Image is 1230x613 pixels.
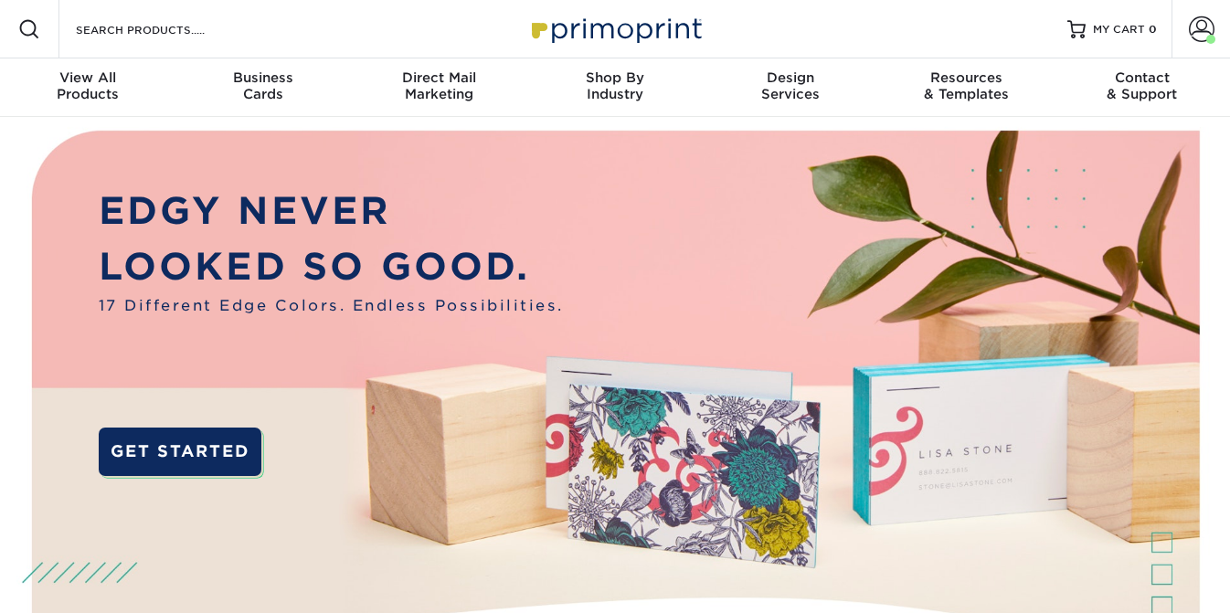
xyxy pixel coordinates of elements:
[1055,58,1230,117] a: Contact& Support
[352,69,527,102] div: Marketing
[99,428,261,476] a: GET STARTED
[1149,23,1157,36] span: 0
[703,58,878,117] a: DesignServices
[175,69,351,102] div: Cards
[1055,69,1230,102] div: & Support
[99,184,564,239] p: EDGY NEVER
[878,69,1054,86] span: Resources
[99,294,564,316] span: 17 Different Edge Colors. Endless Possibilities.
[1055,69,1230,86] span: Contact
[352,58,527,117] a: Direct MailMarketing
[527,69,703,86] span: Shop By
[175,69,351,86] span: Business
[527,58,703,117] a: Shop ByIndustry
[703,69,878,86] span: Design
[99,239,564,295] p: LOOKED SO GOOD.
[524,9,706,48] img: Primoprint
[1093,22,1145,37] span: MY CART
[74,18,252,40] input: SEARCH PRODUCTS.....
[352,69,527,86] span: Direct Mail
[703,69,878,102] div: Services
[878,69,1054,102] div: & Templates
[878,58,1054,117] a: Resources& Templates
[175,58,351,117] a: BusinessCards
[527,69,703,102] div: Industry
